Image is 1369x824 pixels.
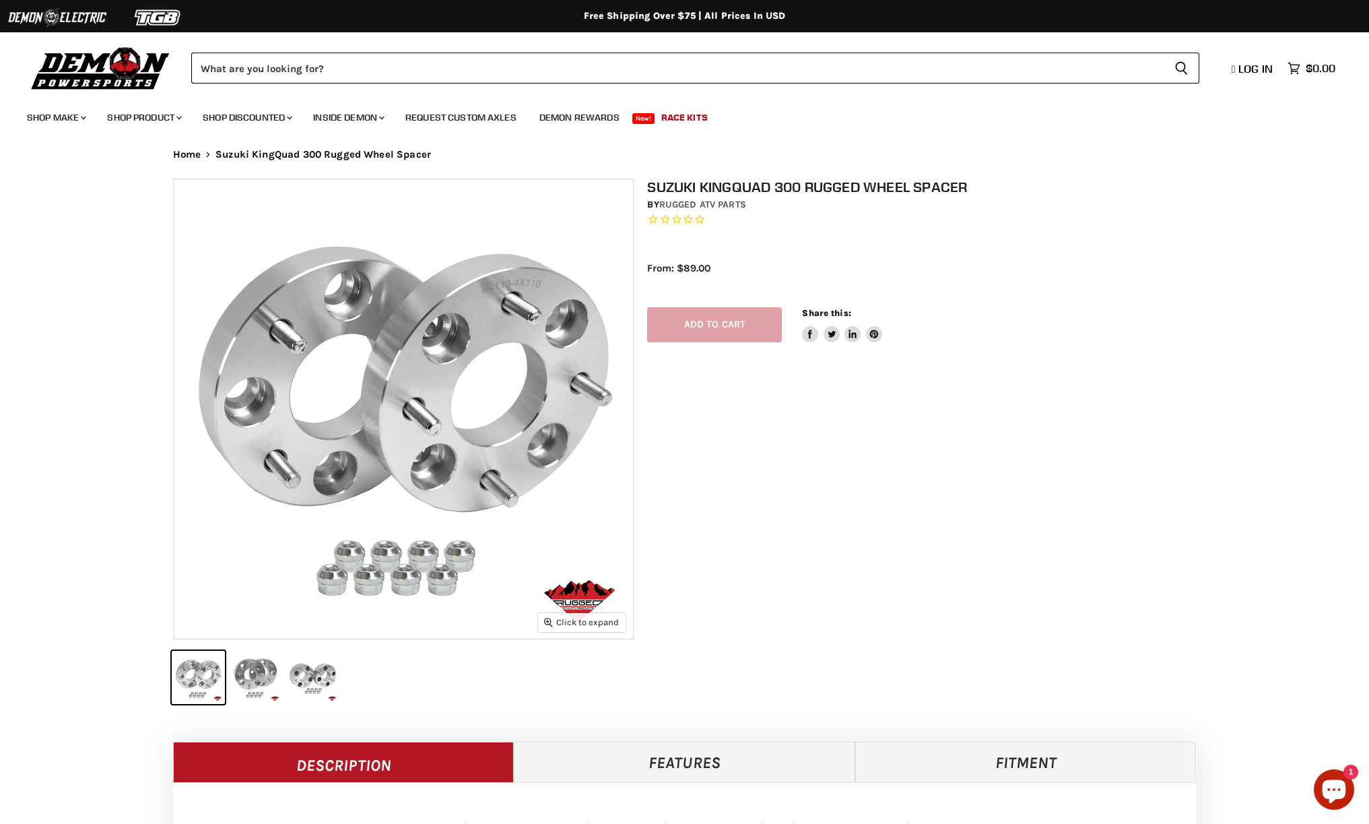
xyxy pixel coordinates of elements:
[172,651,225,704] button: Suzuki KingQuad 300 Rugged Wheel Spacer thumbnail
[97,104,190,131] a: Shop Product
[215,149,431,160] span: Suzuki KingQuad 300 Rugged Wheel Spacer
[802,307,882,343] aside: Share this:
[173,742,514,782] a: Description
[1164,53,1199,84] button: Search
[193,104,300,131] a: Shop Discounted
[647,213,1210,227] span: Rated 0.0 out of 5 stars 0 reviews
[17,104,94,131] a: Shop Make
[529,104,630,131] a: Demon Rewards
[191,53,1164,84] input: Search
[174,179,633,639] img: Suzuki KingQuad 300 Rugged Wheel Spacer
[1306,62,1335,75] span: $0.00
[647,197,1210,212] div: by
[229,651,282,704] button: Suzuki KingQuad 300 Rugged Wheel Spacer thumbnail
[1281,59,1342,78] a: $0.00
[514,742,855,782] a: Features
[855,742,1197,782] a: Fitment
[544,617,619,627] span: Click to expand
[17,98,1332,131] ul: Main menu
[632,113,655,124] span: New!
[108,5,209,30] img: TGB Logo 2
[659,199,746,210] a: Rugged ATV Parts
[395,104,527,131] a: Request Custom Axles
[173,149,201,160] a: Home
[651,104,718,131] a: Race Kits
[1226,63,1281,75] a: Log in
[146,149,1224,160] nav: Breadcrumbs
[538,613,626,631] button: Click to expand
[7,5,108,30] img: Demon Electric Logo 2
[1310,769,1358,813] inbox-online-store-chat: Shopify online store chat
[1238,62,1273,75] span: Log in
[647,262,710,274] span: From: $89.00
[286,651,339,704] button: Suzuki KingQuad 300 Rugged Wheel Spacer thumbnail
[27,44,174,92] img: Demon Powersports
[802,308,850,318] span: Share this:
[303,104,393,131] a: Inside Demon
[647,179,1210,195] h1: Suzuki KingQuad 300 Rugged Wheel Spacer
[191,53,1199,84] form: Product
[146,10,1224,22] div: Free Shipping Over $75 | All Prices In USD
